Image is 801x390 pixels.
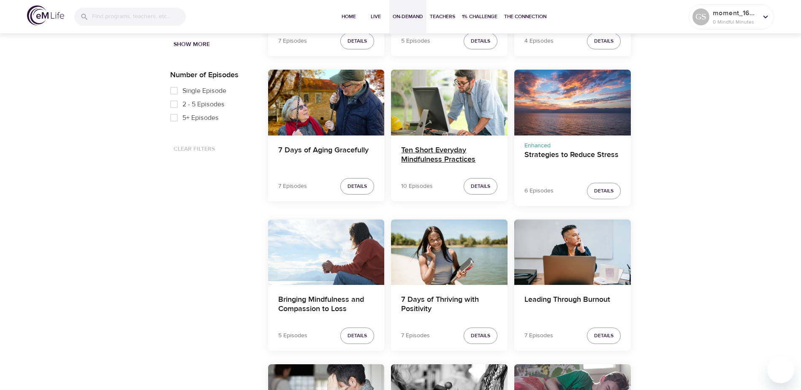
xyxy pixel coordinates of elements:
[182,86,226,96] span: Single Episode
[170,37,213,52] button: Show More
[692,8,709,25] div: GS
[524,295,621,315] h4: Leading Through Burnout
[524,150,621,171] h4: Strategies to Reduce Stress
[767,356,794,383] iframe: Button to launch messaging window
[182,99,225,109] span: 2 - 5 Episodes
[524,37,554,46] p: 4 Episodes
[340,33,374,49] button: Details
[514,219,631,285] button: Leading Through Burnout
[92,8,186,26] input: Find programs, teachers, etc...
[401,182,433,191] p: 10 Episodes
[471,331,490,340] span: Details
[504,12,546,21] span: The Connection
[278,182,307,191] p: 7 Episodes
[587,328,621,344] button: Details
[278,295,375,315] h4: Bringing Mindfulness and Compassion to Loss
[430,12,455,21] span: Teachers
[471,182,490,191] span: Details
[401,146,497,166] h4: Ten Short Everyday Mindfulness Practices
[462,12,497,21] span: 1% Challenge
[27,5,64,25] img: logo
[594,37,614,46] span: Details
[391,219,508,285] button: 7 Days of Thriving with Positivity
[348,37,367,46] span: Details
[170,69,255,81] p: Number of Episodes
[268,219,385,285] button: Bringing Mindfulness and Compassion to Loss
[713,18,758,26] p: 0 Mindful Minutes
[348,182,367,191] span: Details
[514,70,631,135] button: Strategies to Reduce Stress
[268,70,385,135] button: 7 Days of Aging Gracefully
[471,37,490,46] span: Details
[393,12,423,21] span: On-Demand
[464,178,497,195] button: Details
[278,331,307,340] p: 5 Episodes
[524,331,553,340] p: 7 Episodes
[340,178,374,195] button: Details
[713,8,758,18] p: moment_1695162740
[401,295,497,315] h4: 7 Days of Thriving with Positivity
[278,37,307,46] p: 7 Episodes
[464,328,497,344] button: Details
[401,37,430,46] p: 5 Episodes
[339,12,359,21] span: Home
[174,39,210,50] span: Show More
[524,187,554,195] p: 6 Episodes
[464,33,497,49] button: Details
[366,12,386,21] span: Live
[391,70,508,135] button: Ten Short Everyday Mindfulness Practices
[401,331,430,340] p: 7 Episodes
[340,328,374,344] button: Details
[594,331,614,340] span: Details
[587,183,621,199] button: Details
[278,146,375,166] h4: 7 Days of Aging Gracefully
[182,113,219,123] span: 5+ Episodes
[524,142,551,149] span: Enhanced
[594,187,614,195] span: Details
[587,33,621,49] button: Details
[348,331,367,340] span: Details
